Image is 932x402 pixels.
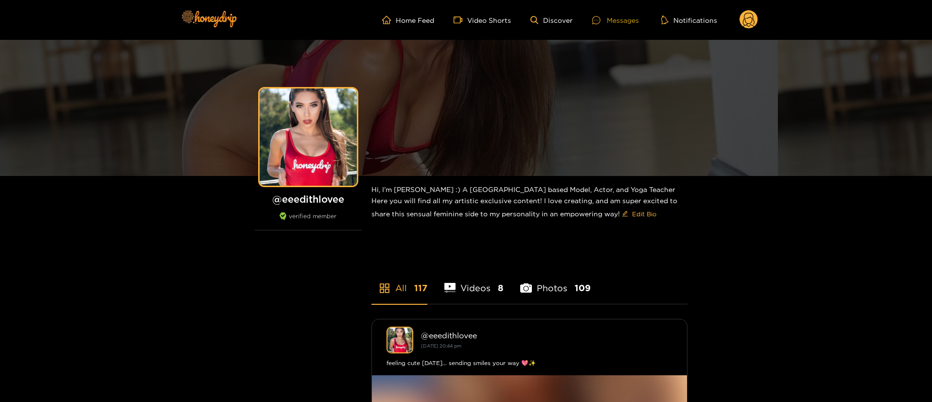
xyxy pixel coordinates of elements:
[387,327,413,353] img: eeedithlovee
[421,343,461,349] small: [DATE] 20:44 pm
[382,16,434,24] a: Home Feed
[444,260,504,304] li: Videos
[454,16,511,24] a: Video Shorts
[454,16,467,24] span: video-camera
[382,16,396,24] span: home
[414,282,427,294] span: 117
[530,16,573,24] a: Discover
[371,176,687,229] div: Hi, I’m [PERSON_NAME] :) A [GEOGRAPHIC_DATA] based Model, Actor, and Yoga Teacher Here you will f...
[387,358,672,368] div: feeling cute [DATE]… sending smiles your way 💖✨
[255,193,362,205] h1: @ eeedithlovee
[421,331,672,340] div: @ eeedithlovee
[498,282,503,294] span: 8
[620,206,658,222] button: editEdit Bio
[658,15,720,25] button: Notifications
[575,282,591,294] span: 109
[632,209,656,219] span: Edit Bio
[520,260,591,304] li: Photos
[592,15,639,26] div: Messages
[371,260,427,304] li: All
[255,212,362,230] div: verified member
[379,282,390,294] span: appstore
[622,210,628,218] span: edit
